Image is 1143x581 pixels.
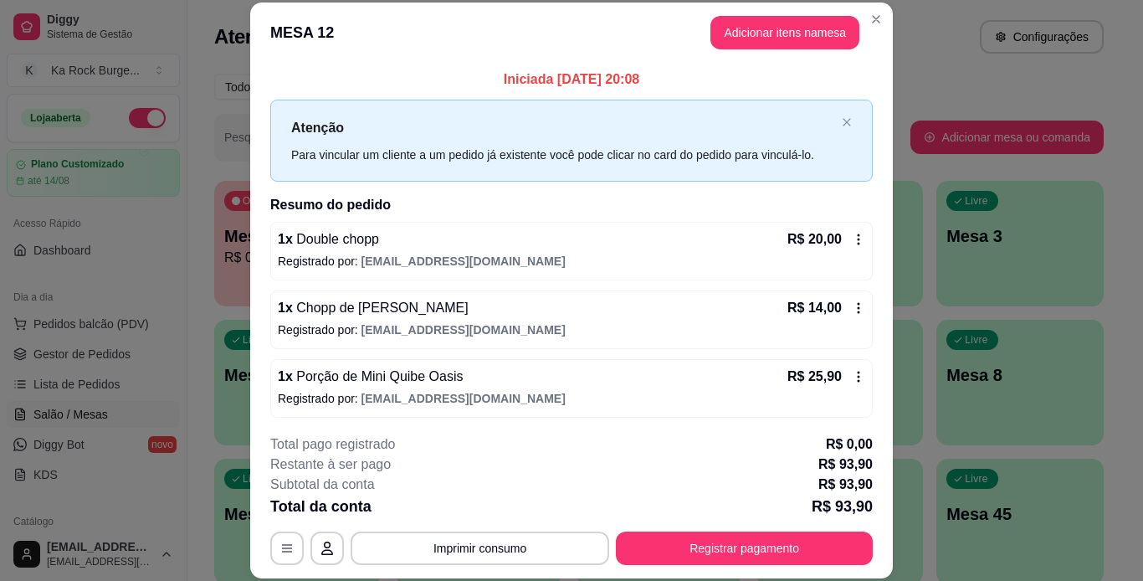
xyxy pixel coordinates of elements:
[787,298,842,318] p: R$ 14,00
[361,392,566,405] span: [EMAIL_ADDRESS][DOMAIN_NAME]
[293,301,469,315] span: Chopp de [PERSON_NAME]
[818,455,873,475] p: R$ 93,90
[250,3,893,63] header: MESA 12
[270,69,873,90] p: Iniciada [DATE] 20:08
[278,229,379,249] p: 1 x
[278,390,865,407] p: Registrado por:
[826,434,873,455] p: R$ 0,00
[278,253,865,270] p: Registrado por:
[812,495,873,518] p: R$ 93,90
[818,475,873,495] p: R$ 93,90
[270,495,372,518] p: Total da conta
[270,455,391,475] p: Restante à ser pago
[270,434,395,455] p: Total pago registrado
[351,532,609,565] button: Imprimir consumo
[278,321,865,338] p: Registrado por:
[278,298,469,318] p: 1 x
[361,323,566,337] span: [EMAIL_ADDRESS][DOMAIN_NAME]
[270,475,375,495] p: Subtotal da conta
[710,16,859,49] button: Adicionar itens namesa
[291,117,835,138] p: Atenção
[842,117,852,127] span: close
[787,367,842,387] p: R$ 25,90
[616,532,873,565] button: Registrar pagamento
[863,6,889,33] button: Close
[278,367,463,387] p: 1 x
[291,146,835,164] div: Para vincular um cliente a um pedido já existente você pode clicar no card do pedido para vinculá...
[293,232,379,246] span: Double chopp
[270,195,873,215] h2: Resumo do pedido
[842,117,852,128] button: close
[361,255,566,268] span: [EMAIL_ADDRESS][DOMAIN_NAME]
[787,229,842,249] p: R$ 20,00
[293,369,464,383] span: Porção de Mini Quibe Oasis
